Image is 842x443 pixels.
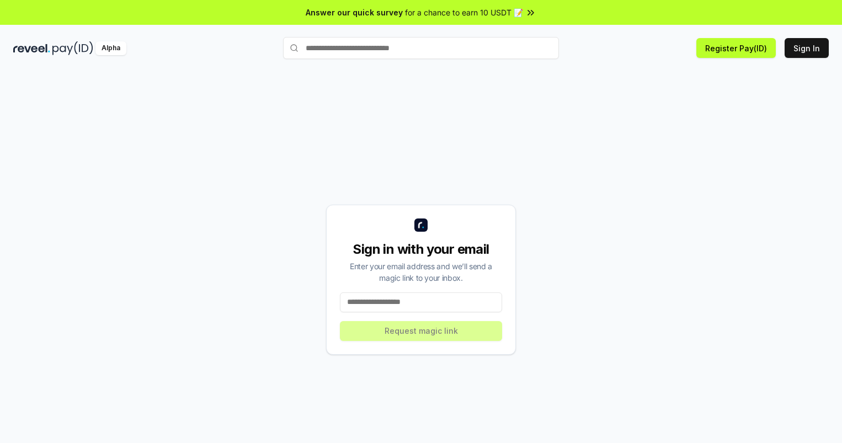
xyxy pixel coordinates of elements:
div: Enter your email address and we’ll send a magic link to your inbox. [340,260,502,284]
div: Sign in with your email [340,241,502,258]
button: Sign In [785,38,829,58]
div: Alpha [95,41,126,55]
button: Register Pay(ID) [696,38,776,58]
span: Answer our quick survey [306,7,403,18]
img: reveel_dark [13,41,50,55]
span: for a chance to earn 10 USDT 📝 [405,7,523,18]
img: logo_small [414,218,428,232]
img: pay_id [52,41,93,55]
